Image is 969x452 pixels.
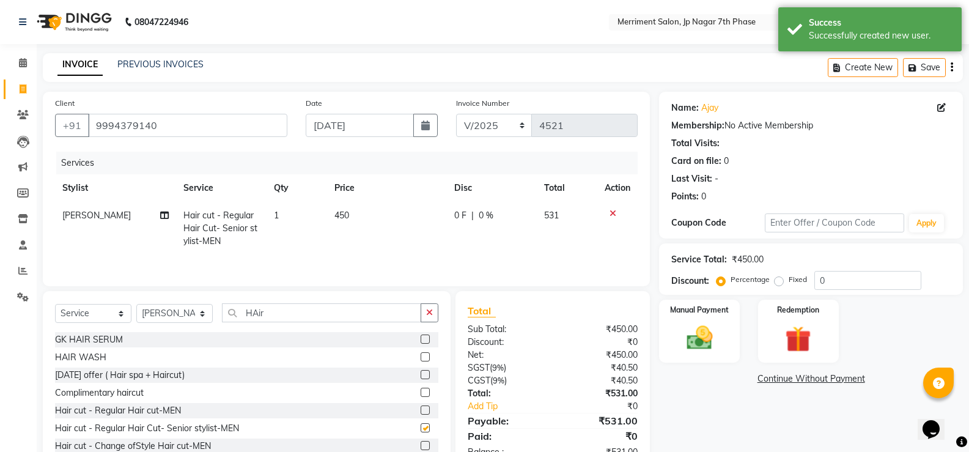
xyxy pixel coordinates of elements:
[447,174,537,202] th: Disc
[569,400,647,413] div: ₹0
[183,210,257,246] span: Hair cut - Regular Hair Cut- Senior stylist-MEN
[55,351,106,364] div: HAIR WASH
[176,174,267,202] th: Service
[456,98,509,109] label: Invoice Number
[671,190,699,203] div: Points:
[671,137,720,150] div: Total Visits:
[471,209,474,222] span: |
[909,214,944,232] button: Apply
[731,274,770,285] label: Percentage
[918,403,957,440] iframe: chat widget
[553,349,647,361] div: ₹450.00
[809,17,952,29] div: Success
[544,210,559,221] span: 531
[553,413,647,428] div: ₹531.00
[31,5,115,39] img: logo
[671,275,709,287] div: Discount:
[553,336,647,349] div: ₹0
[715,172,718,185] div: -
[459,336,553,349] div: Discount:
[55,174,176,202] th: Stylist
[765,213,904,232] input: Enter Offer / Coupon Code
[809,29,952,42] div: Successfully created new user.
[55,404,181,417] div: Hair cut - Regular Hair cut-MEN
[701,190,706,203] div: 0
[903,58,946,77] button: Save
[62,210,131,221] span: [PERSON_NAME]
[553,429,647,443] div: ₹0
[777,305,819,316] label: Redemption
[274,210,279,221] span: 1
[459,323,553,336] div: Sub Total:
[459,349,553,361] div: Net:
[724,155,729,168] div: 0
[701,102,718,114] a: Ajay
[671,253,727,266] div: Service Total:
[553,323,647,336] div: ₹450.00
[306,98,322,109] label: Date
[459,374,553,387] div: ( )
[459,413,553,428] div: Payable:
[56,152,647,174] div: Services
[671,155,721,168] div: Card on file:
[777,323,819,355] img: _gift.svg
[789,274,807,285] label: Fixed
[828,58,898,77] button: Create New
[553,387,647,400] div: ₹531.00
[468,375,490,386] span: CGST
[222,303,421,322] input: Search or Scan
[468,362,490,373] span: SGST
[134,5,188,39] b: 08047224946
[679,323,721,353] img: _cash.svg
[671,172,712,185] div: Last Visit:
[670,305,729,316] label: Manual Payment
[55,422,239,435] div: Hair cut - Regular Hair Cut- Senior stylist-MEN
[334,210,349,221] span: 450
[459,400,569,413] a: Add Tip
[553,361,647,374] div: ₹40.50
[671,217,764,229] div: Coupon Code
[459,387,553,400] div: Total:
[492,363,504,372] span: 9%
[57,54,103,76] a: INVOICE
[55,114,89,137] button: +91
[468,305,496,317] span: Total
[671,102,699,114] div: Name:
[459,361,553,374] div: ( )
[553,374,647,387] div: ₹40.50
[597,174,638,202] th: Action
[454,209,466,222] span: 0 F
[537,174,597,202] th: Total
[671,119,951,132] div: No Active Membership
[55,98,75,109] label: Client
[55,369,185,382] div: [DATE] offer ( Hair spa + Haircut)
[661,372,960,385] a: Continue Without Payment
[479,209,493,222] span: 0 %
[55,333,123,346] div: GK HAIR SERUM
[732,253,764,266] div: ₹450.00
[493,376,504,385] span: 9%
[671,119,724,132] div: Membership:
[459,429,553,443] div: Paid:
[55,387,144,399] div: Complimentary haircut
[88,114,287,137] input: Search by Name/Mobile/Email/Code
[117,59,204,70] a: PREVIOUS INVOICES
[267,174,327,202] th: Qty
[327,174,447,202] th: Price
